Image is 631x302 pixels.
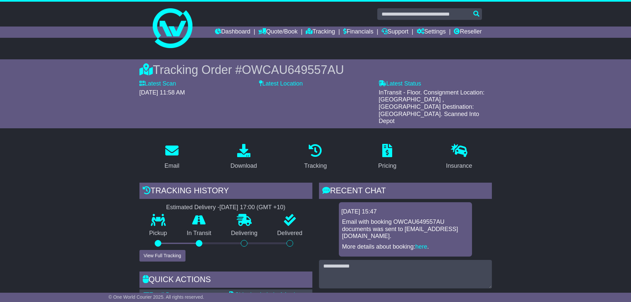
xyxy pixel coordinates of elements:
[267,230,312,237] p: Delivered
[221,230,268,237] p: Delivering
[139,63,492,77] div: Tracking Order #
[415,243,427,250] a: here
[242,63,344,77] span: OWCAU649557AU
[226,142,261,173] a: Download
[454,27,482,38] a: Reseller
[300,142,331,173] a: Tracking
[304,161,327,170] div: Tracking
[177,230,221,237] p: In Transit
[379,80,421,88] label: Latest Status
[139,89,185,96] span: [DATE] 11:58 AM
[378,161,396,170] div: Pricing
[139,204,312,211] div: Estimated Delivery -
[382,27,408,38] a: Support
[259,80,303,88] label: Latest Location
[343,27,373,38] a: Financials
[139,183,312,201] div: Tracking history
[215,27,250,38] a: Dashboard
[139,272,312,289] div: Quick Actions
[229,291,305,298] a: Shipping Label - A4 printer
[143,291,196,298] a: Email Documents
[220,204,286,211] div: [DATE] 17:00 (GMT +10)
[164,161,179,170] div: Email
[446,161,472,170] div: Insurance
[139,230,177,237] p: Pickup
[306,27,335,38] a: Tracking
[342,208,469,215] div: [DATE] 15:47
[319,183,492,201] div: RECENT CHAT
[417,27,446,38] a: Settings
[258,27,297,38] a: Quote/Book
[160,142,184,173] a: Email
[231,161,257,170] div: Download
[109,294,204,300] span: © One World Courier 2025. All rights reserved.
[379,89,484,124] span: InTransit - Floor. Consignment Location: [GEOGRAPHIC_DATA] , [GEOGRAPHIC_DATA] Destination: [GEOG...
[342,218,469,240] p: Email with booking OWCAU649557AU documents was sent to [EMAIL_ADDRESS][DOMAIN_NAME].
[139,80,176,88] label: Latest Scan
[139,250,185,262] button: View Full Tracking
[342,243,469,251] p: More details about booking: .
[374,142,401,173] a: Pricing
[442,142,477,173] a: Insurance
